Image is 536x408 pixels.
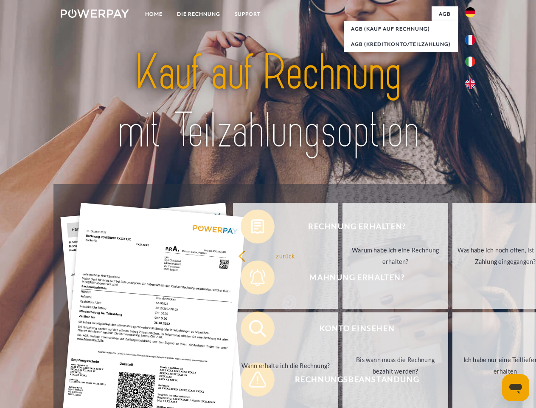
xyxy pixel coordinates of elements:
img: it [465,57,475,67]
img: title-powerpay_de.svg [81,41,455,163]
div: Warum habe ich eine Rechnung erhalten? [348,244,443,267]
a: agb [432,6,458,22]
a: AGB (Kreditkonto/Teilzahlung) [344,37,458,52]
div: Bis wann muss die Rechnung bezahlt werden? [348,354,443,377]
div: Wann erhalte ich die Rechnung? [238,360,334,371]
img: de [465,7,475,17]
a: AGB (Kauf auf Rechnung) [344,21,458,37]
a: DIE RECHNUNG [170,6,227,22]
img: logo-powerpay-white.svg [61,9,129,18]
iframe: Schaltfläche zum Öffnen des Messaging-Fensters [502,374,529,401]
img: en [465,79,475,89]
a: Home [138,6,170,22]
img: fr [465,35,475,45]
div: zurück [238,250,334,261]
a: SUPPORT [227,6,268,22]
